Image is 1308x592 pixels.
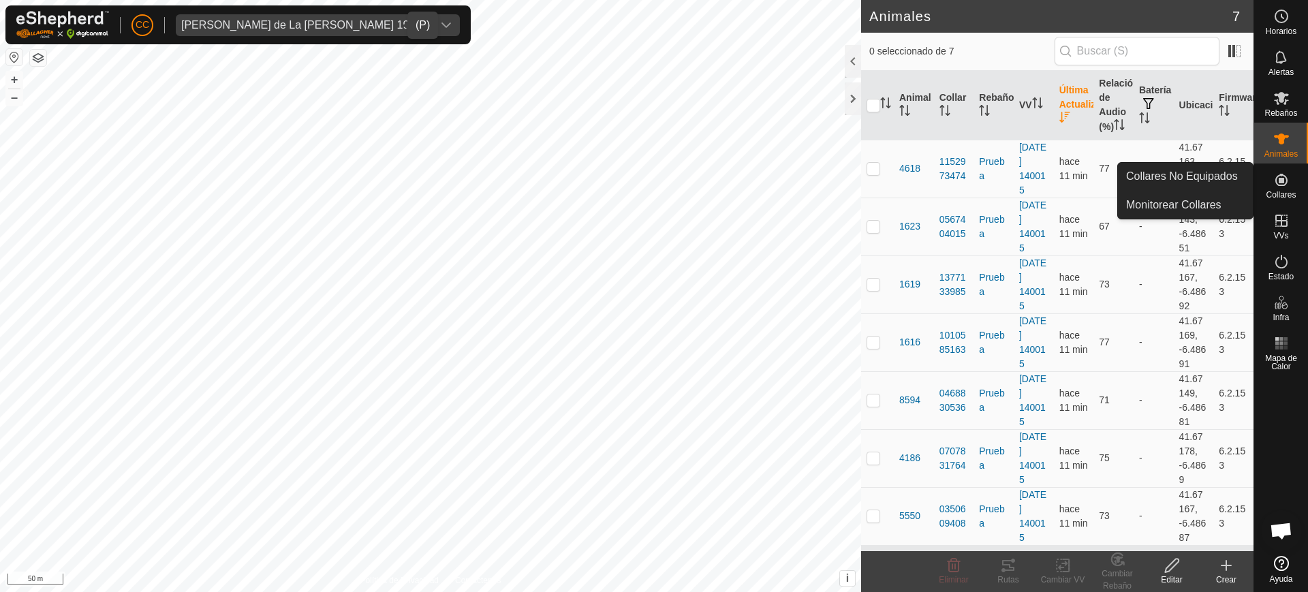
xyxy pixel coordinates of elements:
[979,444,1008,473] div: Prueba
[6,72,22,88] button: +
[1134,487,1174,545] td: -
[1213,140,1253,198] td: 6.2.153
[1273,232,1288,240] span: VVs
[1019,489,1046,543] a: [DATE] 140015
[1059,156,1088,181] span: 19 sept 2025, 8:01
[1261,510,1302,551] div: Chat abierto
[1268,68,1294,76] span: Alertas
[1134,198,1174,255] td: -
[1093,71,1134,140] th: Relación de Audio (%)
[181,20,427,31] div: [PERSON_NAME] de La [PERSON_NAME] 19443
[979,328,1008,357] div: Prueba
[899,335,920,349] span: 1616
[981,574,1035,586] div: Rutas
[979,386,1008,415] div: Prueba
[1213,255,1253,313] td: 6.2.153
[1134,140,1174,198] td: -
[899,219,920,234] span: 1623
[1090,567,1144,592] div: Cambiar Rebaño
[939,502,969,531] div: 0350609408
[1059,446,1088,471] span: 19 sept 2025, 8:00
[1213,371,1253,429] td: 6.2.153
[1059,214,1088,239] span: 19 sept 2025, 8:01
[1254,550,1308,589] a: Ayuda
[974,71,1014,140] th: Rebaño
[1099,163,1110,174] span: 77
[16,11,109,39] img: Logo Gallagher
[1264,150,1298,158] span: Animales
[1199,574,1253,586] div: Crear
[1174,429,1214,487] td: 41.67178, -6.4869
[939,270,969,299] div: 1377133985
[1264,109,1297,117] span: Rebaños
[899,161,920,176] span: 4618
[1014,71,1054,140] th: VV
[1258,354,1305,371] span: Mapa de Calor
[1099,510,1110,521] span: 73
[1059,114,1070,125] p-sorticon: Activar para ordenar
[979,502,1008,531] div: Prueba
[1059,388,1088,413] span: 19 sept 2025, 8:00
[1273,313,1289,322] span: Infra
[1174,71,1214,140] th: Ubicación
[939,213,969,241] div: 0567404015
[899,451,920,465] span: 4186
[1118,191,1253,219] a: Monitorear Collares
[846,572,849,584] span: i
[1019,200,1046,253] a: [DATE] 140015
[136,18,149,32] span: CC
[433,14,460,36] div: dropdown trigger
[939,155,969,183] div: 1152973474
[979,213,1008,241] div: Prueba
[1126,197,1221,213] span: Monitorear Collares
[1134,255,1174,313] td: -
[979,155,1008,183] div: Prueba
[899,277,920,292] span: 1619
[899,107,910,118] p-sorticon: Activar para ordenar
[1213,198,1253,255] td: 6.2.153
[869,44,1055,59] span: 0 seleccionado de 7
[1032,99,1043,110] p-sorticon: Activar para ordenar
[1174,198,1214,255] td: 41.67143, -6.48651
[6,89,22,106] button: –
[1126,168,1238,185] span: Collares No Equipados
[1055,37,1219,65] input: Buscar (S)
[939,386,969,415] div: 0468830536
[1099,394,1110,405] span: 71
[455,574,501,587] a: Contáctenos
[1019,373,1046,427] a: [DATE] 140015
[1213,487,1253,545] td: 6.2.153
[1174,140,1214,198] td: 41.67163, -6.48689
[1099,452,1110,463] span: 75
[1019,142,1046,196] a: [DATE] 140015
[979,107,990,118] p-sorticon: Activar para ordenar
[1114,121,1125,132] p-sorticon: Activar para ordenar
[979,270,1008,299] div: Prueba
[1174,487,1214,545] td: 41.67167, -6.48687
[1099,337,1110,347] span: 77
[880,99,891,110] p-sorticon: Activar para ordenar
[1266,27,1296,35] span: Horarios
[1099,221,1110,232] span: 67
[1054,71,1094,140] th: Última Actualización
[899,509,920,523] span: 5550
[1118,163,1253,190] a: Collares No Equipados
[939,328,969,357] div: 1010585163
[939,575,968,585] span: Eliminar
[869,8,1232,25] h2: Animales
[1174,255,1214,313] td: 41.67167, -6.48692
[1019,431,1046,485] a: [DATE] 140015
[1019,258,1046,311] a: [DATE] 140015
[1266,191,1296,199] span: Collares
[1270,575,1293,583] span: Ayuda
[1059,272,1088,297] span: 19 sept 2025, 8:01
[1134,71,1174,140] th: Batería
[30,50,46,66] button: Capas del Mapa
[1174,371,1214,429] td: 41.67149, -6.48681
[1174,313,1214,371] td: 41.67169, -6.48691
[1213,71,1253,140] th: Firmware
[1134,429,1174,487] td: -
[934,71,974,140] th: Collar
[1139,114,1150,125] p-sorticon: Activar para ordenar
